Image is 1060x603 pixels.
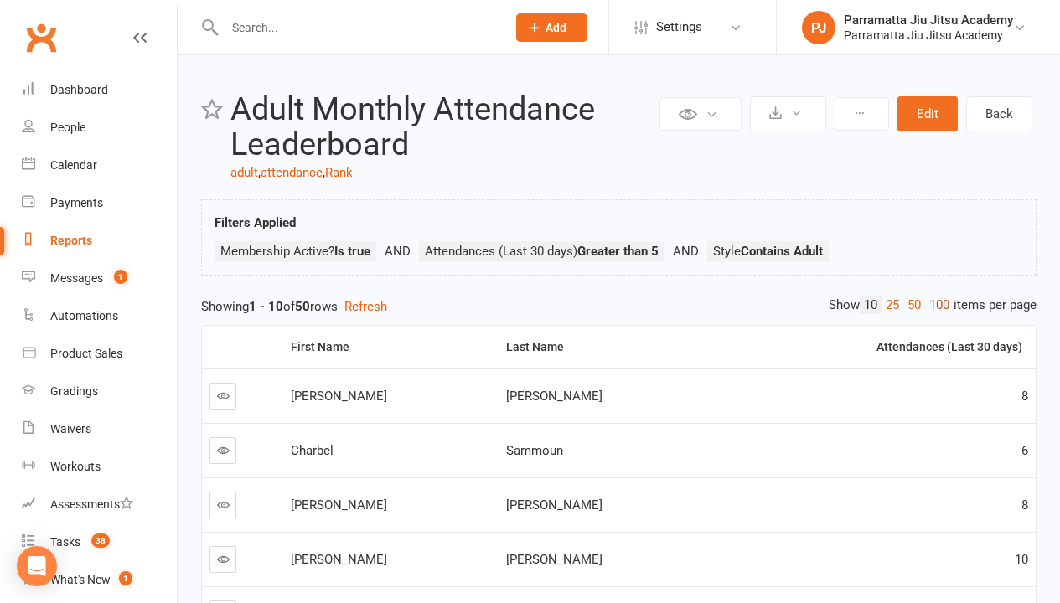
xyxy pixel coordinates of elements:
strong: Contains Adult [741,244,823,259]
a: Clubworx [20,17,62,59]
span: Attendances (Last 30 days) [425,244,659,259]
a: Reports [22,222,177,260]
div: Show items per page [829,296,1037,314]
div: Product Sales [50,347,122,360]
input: Search... [220,16,494,39]
button: Edit [897,96,958,131]
span: Settings [656,8,702,46]
a: Rank [325,165,353,180]
span: [PERSON_NAME] [506,497,602,513]
a: Tasks 38 [22,523,177,561]
strong: Filters Applied [215,215,296,230]
a: 25 [882,296,903,314]
div: Messages [50,271,103,285]
div: Parramatta Jiu Jitsu Academy [844,13,1013,28]
span: [PERSON_NAME] [291,497,387,513]
div: Open Intercom Messenger [17,546,57,586]
span: Sammoun [506,443,563,458]
span: 8 [1021,389,1028,404]
button: Refresh [344,296,387,317]
a: Payments [22,184,177,222]
div: First Name [291,341,485,353]
a: Product Sales [22,335,177,373]
a: Assessments [22,486,177,523]
span: [PERSON_NAME] [291,389,387,404]
a: Back [966,96,1032,131]
div: Workouts [50,460,101,473]
div: Parramatta Jiu Jitsu Academy [844,28,1013,43]
div: Calendar [50,158,97,172]
a: 100 [925,296,954,314]
div: Waivers [50,422,91,435]
span: 1 [119,571,132,585]
div: Payments [50,196,103,209]
span: , [323,165,325,180]
strong: 1 - 10 [249,299,283,314]
span: Add [546,21,566,34]
strong: 50 [295,299,310,314]
span: [PERSON_NAME] [291,552,387,567]
a: Gradings [22,373,177,410]
span: 6 [1021,443,1028,458]
div: What's New [50,573,111,586]
span: [PERSON_NAME] [506,552,602,567]
div: Reports [50,234,92,247]
div: Showing of rows [201,296,1037,317]
span: 1 [114,270,127,284]
div: Attendances (Last 30 days) [721,341,1023,353]
span: , [258,165,261,180]
div: Gradings [50,384,98,398]
a: 50 [903,296,925,314]
div: Tasks [50,535,80,549]
span: 10 [1015,552,1028,567]
a: Dashboard [22,71,177,109]
a: Waivers [22,410,177,448]
span: [PERSON_NAME] [506,389,602,404]
a: adult [230,165,258,180]
a: People [22,109,177,147]
div: Assessments [50,497,133,511]
div: Automations [50,309,118,322]
a: What's New1 [22,561,177,599]
a: Automations [22,297,177,335]
span: 8 [1021,497,1028,513]
a: Calendar [22,147,177,184]
span: 38 [91,533,110,548]
strong: Greater than 5 [577,244,659,259]
div: People [50,121,85,134]
a: 10 [860,296,882,314]
button: Add [516,13,587,42]
span: Charbel [291,443,334,458]
strong: Is true [334,244,370,259]
span: Style [713,244,823,259]
div: Last Name [506,341,701,353]
span: Membership Active? [220,244,370,259]
div: PJ [802,11,835,44]
a: Workouts [22,448,177,486]
a: attendance [261,165,323,180]
div: Dashboard [50,83,108,96]
a: Messages 1 [22,260,177,297]
h2: Adult Monthly Attendance Leaderboard [230,92,655,162]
